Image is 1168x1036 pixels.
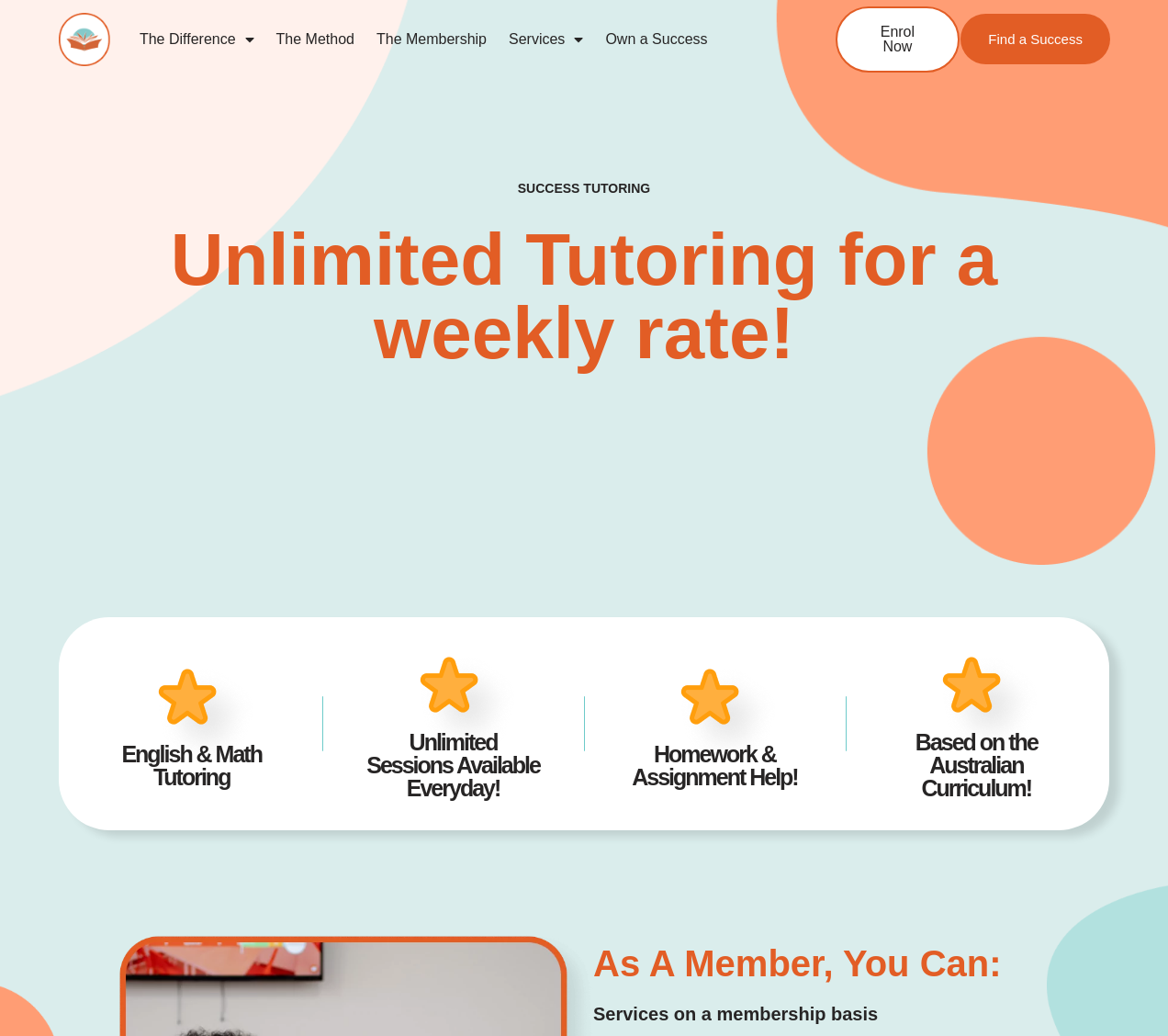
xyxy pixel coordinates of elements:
[350,731,556,800] h4: Unlimited Sessions Available Everyday!
[88,743,294,789] h4: English & Math Tutoring
[129,18,265,61] a: The Difference
[593,945,1100,982] h3: As a member, you can:
[873,731,1079,800] h4: Based on the Australian Curriculum!
[365,18,498,61] a: The Membership
[865,25,930,54] span: Enrol Now
[127,223,1041,370] h2: Unlimited Tutoring for a weekly rate!
[612,743,817,789] h4: Homework & Assignment Help!
[836,6,960,73] a: Enrol Now
[498,18,594,61] a: Services
[594,18,718,61] a: Own a Success
[988,32,1083,46] span: Find a Success
[265,18,365,61] a: The Method
[593,1000,1100,1029] p: Services on a membership basis
[960,14,1110,64] a: Find a Success
[129,18,775,61] nav: Menu
[429,181,740,197] h4: SUCCESS TUTORING​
